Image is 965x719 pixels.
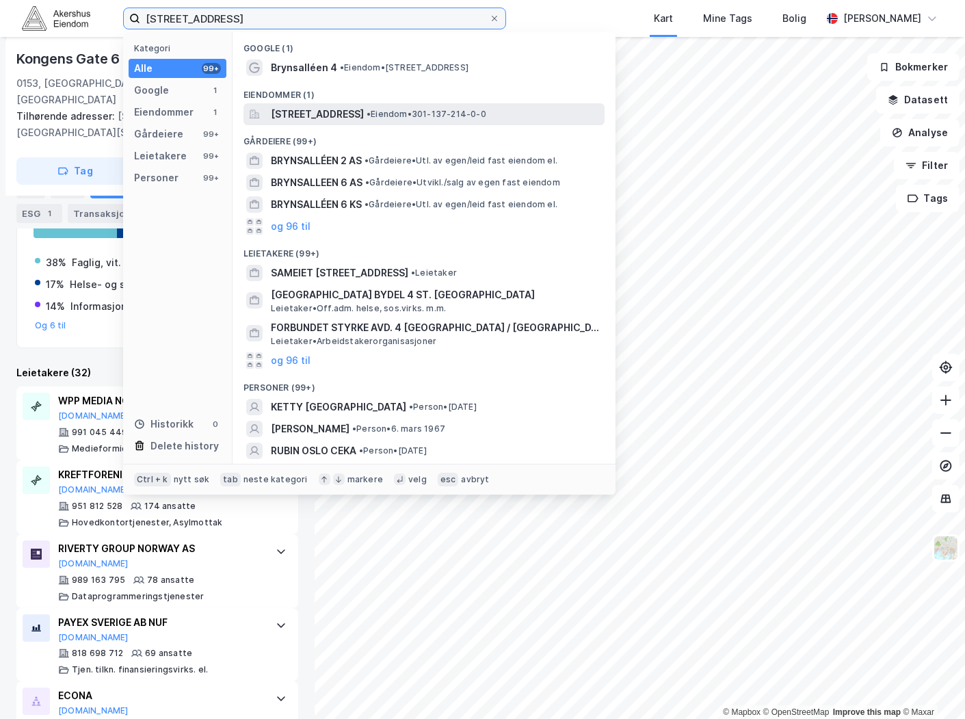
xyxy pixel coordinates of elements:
div: 99+ [202,151,221,161]
div: Mine Tags [703,10,752,27]
div: velg [408,474,427,485]
span: Person • 6. mars 1967 [352,423,445,434]
div: Bolig [782,10,806,27]
div: Medieformidlingstjenester [72,443,188,454]
span: [STREET_ADDRESS] [271,106,364,122]
a: Mapbox [723,707,761,717]
div: Google [134,82,169,99]
div: [STREET_ADDRESS][GEOGRAPHIC_DATA][STREET_ADDRESS] [16,108,287,141]
div: 1 [210,85,221,96]
div: 69 ansatte [145,648,192,659]
div: nytt søk [174,474,210,485]
div: Dataprogrammeringstjenester [72,591,204,602]
div: Historikk [134,416,194,432]
button: [DOMAIN_NAME] [58,484,129,495]
div: Transaksjoner [68,204,161,223]
span: Leietaker • Off.adm. helse, sos.virks. m.m. [271,303,446,314]
button: og 96 til [271,352,310,369]
button: Analyse [880,119,960,146]
a: OpenStreetMap [763,707,830,717]
div: Personer [134,170,179,186]
span: • [352,423,356,434]
span: Gårdeiere • Utl. av egen/leid fast eiendom el. [365,155,557,166]
span: BRYNSALLÉEN 6 KS [271,196,362,213]
span: Leietaker [411,267,457,278]
img: Z [933,535,959,561]
div: Gårdeiere (99+) [233,125,616,150]
span: Person • [DATE] [359,445,427,456]
button: [DOMAIN_NAME] [58,705,129,716]
button: [DOMAIN_NAME] [58,410,129,421]
span: Leietaker • Arbeidstakerorganisasjoner [271,336,436,347]
div: Faglig, vit. og tekn. tjenesteyting [72,254,230,271]
div: 17% [46,276,64,293]
div: 78 ansatte [147,575,194,586]
div: 38% [46,254,66,271]
div: RIVERTY GROUP NORWAY AS [58,540,262,557]
div: 99+ [202,129,221,140]
span: • [365,155,369,166]
span: • [409,402,413,412]
div: PAYEX SVERIGE AB NUF [58,614,262,631]
div: Kategori [134,43,226,53]
div: Eiendommer [134,104,194,120]
div: KREFTFORENINGEN [58,467,262,483]
span: Brynsalléen 4 [271,60,337,76]
div: 99+ [202,172,221,183]
div: 951 812 528 [72,501,122,512]
button: Og 6 til [35,320,66,331]
div: 991 045 449 [72,427,127,438]
div: Personer (99+) [233,371,616,396]
div: Gårdeiere [134,126,183,142]
div: Delete history [150,438,219,454]
div: 174 ansatte [144,501,196,512]
div: Kart [654,10,673,27]
div: esc [438,473,459,486]
span: BRYNSALLEEN 6 AS [271,174,362,191]
button: og 96 til [271,218,310,235]
div: Google (1) [233,32,616,57]
span: • [340,62,344,73]
div: 1 [210,107,221,118]
div: 1 [43,207,57,220]
div: 989 163 795 [72,575,125,586]
span: [PERSON_NAME] [271,421,349,437]
span: Tilhørende adresser: [16,110,118,122]
span: Eiendom • [STREET_ADDRESS] [340,62,468,73]
div: Ctrl + k [134,473,171,486]
div: Alle [134,60,153,77]
span: KETTY [GEOGRAPHIC_DATA] [271,399,406,415]
div: Kongens Gate 6 [16,48,122,70]
span: Person • [DATE] [409,402,477,413]
img: akershus-eiendom-logo.9091f326c980b4bce74ccdd9f866810c.svg [22,6,90,30]
iframe: Chat Widget [897,653,965,719]
div: tab [220,473,241,486]
div: Informasjon og kommunikasjon [70,298,219,315]
span: • [365,199,369,209]
span: • [411,267,415,278]
div: Helse- og sosialtjenester [70,276,191,293]
div: Kontrollprogram for chat [897,653,965,719]
div: ESG [16,204,62,223]
div: markere [347,474,383,485]
div: Leietakere (99+) [233,237,616,262]
button: [DOMAIN_NAME] [58,558,129,569]
span: • [367,109,371,119]
span: BRYNSALLÉEN 2 AS [271,153,362,169]
div: WPP MEDIA NORWAY AS [58,393,262,409]
div: avbryt [461,474,489,485]
span: Gårdeiere • Utl. av egen/leid fast eiendom el. [365,199,557,210]
div: neste kategori [243,474,308,485]
div: 818 698 712 [72,648,123,659]
button: Filter [894,152,960,179]
button: Datasett [876,86,960,114]
input: Søk på adresse, matrikkel, gårdeiere, leietakere eller personer [140,8,489,29]
button: Tag [16,157,134,185]
a: Improve this map [833,707,901,717]
div: 14% [46,298,65,315]
div: 99+ [202,63,221,74]
span: [GEOGRAPHIC_DATA] BYDEL 4 ST. [GEOGRAPHIC_DATA] [271,287,599,303]
span: SAMEIET [STREET_ADDRESS] [271,265,408,281]
div: [PERSON_NAME] [843,10,921,27]
div: 0153, [GEOGRAPHIC_DATA], [GEOGRAPHIC_DATA] [16,75,189,108]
